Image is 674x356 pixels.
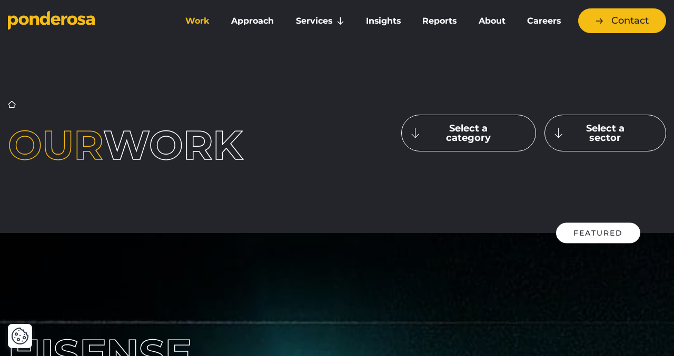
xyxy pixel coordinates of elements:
a: Careers [519,10,570,32]
a: Reports [414,10,465,32]
a: Insights [357,10,409,32]
a: Home [8,100,16,108]
button: Select a sector [544,115,666,151]
span: Our [8,120,103,169]
img: Revisit consent button [11,327,29,345]
h1: work [8,125,273,166]
div: Featured [556,222,640,243]
a: Contact [578,8,666,33]
a: About [470,10,514,32]
a: Work [176,10,218,32]
a: Go to homepage [8,11,161,32]
a: Services [287,10,353,32]
a: Approach [222,10,282,32]
button: Cookie Settings [11,327,29,345]
button: Select a category [401,115,536,151]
